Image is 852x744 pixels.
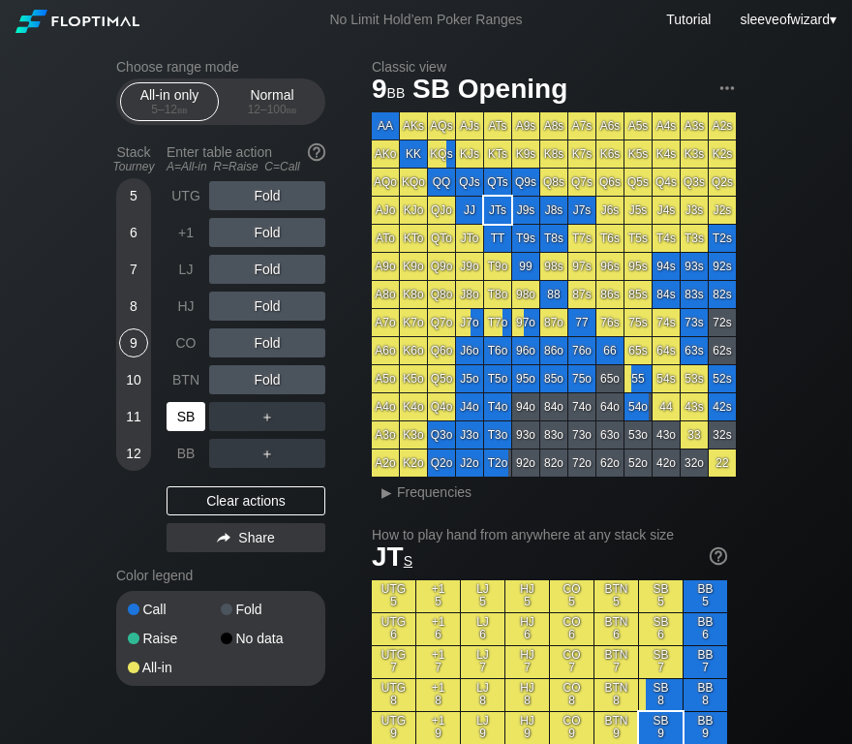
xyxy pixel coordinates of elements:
div: Stack [108,137,159,181]
div: AJs [456,112,483,139]
div: Normal [228,83,317,120]
div: LJ [167,255,205,284]
div: HJ 8 [505,679,549,711]
div: +1 8 [416,679,460,711]
div: 8 [119,292,148,321]
div: 32o [681,449,708,477]
div: A4s [653,112,680,139]
div: T9o [484,253,511,280]
div: KJo [400,197,427,224]
div: A9o [372,253,399,280]
div: T8s [540,225,567,252]
div: 83o [540,421,567,449]
div: 96o [512,337,539,364]
div: 93s [681,253,708,280]
div: T5o [484,365,511,392]
div: T6s [596,225,624,252]
div: 75o [568,365,595,392]
div: Q3o [428,421,455,449]
div: UTG [167,181,205,210]
div: +1 9 [416,712,460,744]
div: LJ 6 [461,613,504,645]
div: K5o [400,365,427,392]
div: 84o [540,393,567,420]
div: 52s [709,365,736,392]
div: J3s [681,197,708,224]
div: J6s [596,197,624,224]
div: Q5o [428,365,455,392]
div: AQo [372,169,399,196]
div: AA [372,112,399,139]
div: A2s [709,112,736,139]
div: 99 [512,253,539,280]
div: 65o [596,365,624,392]
div: 55 [624,365,652,392]
div: J4o [456,393,483,420]
div: BTN [167,365,205,394]
div: LJ 7 [461,646,504,678]
div: SB 5 [639,580,683,612]
div: 33 [681,421,708,449]
span: sleeveofwizard [740,12,830,27]
div: Color legend [116,560,325,591]
div: BB 8 [684,679,727,711]
div: JTs [484,197,511,224]
div: T4o [484,393,511,420]
div: K6o [400,337,427,364]
div: A7o [372,309,399,336]
div: CO 7 [550,646,593,678]
div: A3s [681,112,708,139]
div: Tourney [108,160,159,173]
div: 72o [568,449,595,477]
div: 77 [568,309,595,336]
div: HJ 5 [505,580,549,612]
div: A5o [372,365,399,392]
div: AKs [400,112,427,139]
div: CO 6 [550,613,593,645]
div: 52o [624,449,652,477]
div: Q7s [568,169,595,196]
div: 6 [119,218,148,247]
div: 5 [119,181,148,210]
div: 97o [512,309,539,336]
div: K7s [568,140,595,168]
div: 32s [709,421,736,449]
div: 7 [119,255,148,284]
div: 87s [568,281,595,308]
div: 43s [681,393,708,420]
div: SB 8 [639,679,683,711]
div: 98s [540,253,567,280]
div: 75s [624,309,652,336]
div: J9s [512,197,539,224]
div: K2s [709,140,736,168]
div: ＋ [209,439,325,468]
div: BTN 7 [594,646,638,678]
div: Fold [209,218,325,247]
div: A6s [596,112,624,139]
img: share.864f2f62.svg [217,533,230,543]
div: HJ 7 [505,646,549,678]
div: LJ 9 [461,712,504,744]
div: 98o [512,281,539,308]
div: No Limit Hold’em Poker Ranges [300,12,551,32]
div: Share [167,523,325,552]
div: +1 7 [416,646,460,678]
div: J3o [456,421,483,449]
div: 74o [568,393,595,420]
div: Q9o [428,253,455,280]
div: HJ 9 [505,712,549,744]
div: J7s [568,197,595,224]
div: Q9s [512,169,539,196]
div: 63o [596,421,624,449]
div: 92s [709,253,736,280]
div: K5s [624,140,652,168]
span: SB Opening [410,75,570,107]
div: K8s [540,140,567,168]
span: bb [387,80,406,102]
div: K3o [400,421,427,449]
div: All-in only [125,83,214,120]
div: SB 9 [639,712,683,744]
div: Q4s [653,169,680,196]
div: Fold [209,292,325,321]
img: Floptimal logo [15,10,139,33]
